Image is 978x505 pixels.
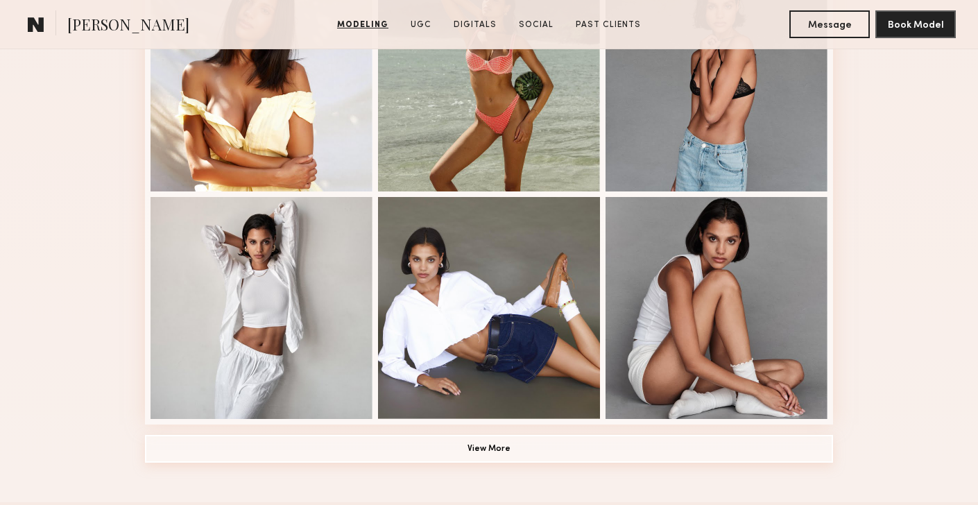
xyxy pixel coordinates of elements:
button: Message [789,10,870,38]
a: Past Clients [570,19,646,31]
button: Book Model [875,10,956,38]
span: [PERSON_NAME] [67,14,189,38]
a: UGC [405,19,437,31]
a: Modeling [332,19,394,31]
button: View More [145,435,833,463]
a: Book Model [875,18,956,30]
a: Social [513,19,559,31]
a: Digitals [448,19,502,31]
